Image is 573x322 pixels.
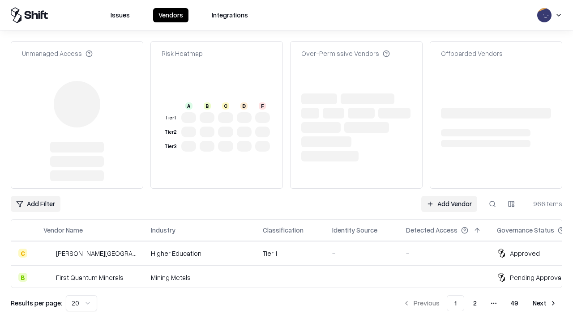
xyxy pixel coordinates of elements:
[153,8,188,22] button: Vendors
[18,273,27,282] div: B
[259,102,266,110] div: F
[151,273,248,282] div: Mining Metals
[406,249,483,258] div: -
[526,199,562,208] div: 966 items
[447,295,464,311] button: 1
[263,249,318,258] div: Tier 1
[466,295,484,311] button: 2
[43,225,83,235] div: Vendor Name
[151,225,175,235] div: Industry
[263,225,304,235] div: Classification
[18,249,27,258] div: C
[332,225,377,235] div: Identity Source
[332,249,392,258] div: -
[240,102,248,110] div: D
[406,273,483,282] div: -
[22,49,93,58] div: Unmanaged Access
[163,114,178,122] div: Tier 1
[398,295,562,311] nav: pagination
[332,273,392,282] div: -
[527,295,562,311] button: Next
[163,128,178,136] div: Tier 2
[11,196,60,212] button: Add Filter
[301,49,390,58] div: Over-Permissive Vendors
[510,273,563,282] div: Pending Approval
[56,249,137,258] div: [PERSON_NAME][GEOGRAPHIC_DATA]
[163,143,178,150] div: Tier 3
[56,273,124,282] div: First Quantum Minerals
[206,8,253,22] button: Integrations
[222,102,229,110] div: C
[11,298,62,308] p: Results per page:
[43,273,52,282] img: First Quantum Minerals
[263,273,318,282] div: -
[421,196,477,212] a: Add Vendor
[105,8,135,22] button: Issues
[504,295,526,311] button: 49
[162,49,203,58] div: Risk Heatmap
[406,225,458,235] div: Detected Access
[441,49,503,58] div: Offboarded Vendors
[43,249,52,258] img: Reichman University
[204,102,211,110] div: B
[510,249,540,258] div: Approved
[151,249,248,258] div: Higher Education
[185,102,192,110] div: A
[497,225,554,235] div: Governance Status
